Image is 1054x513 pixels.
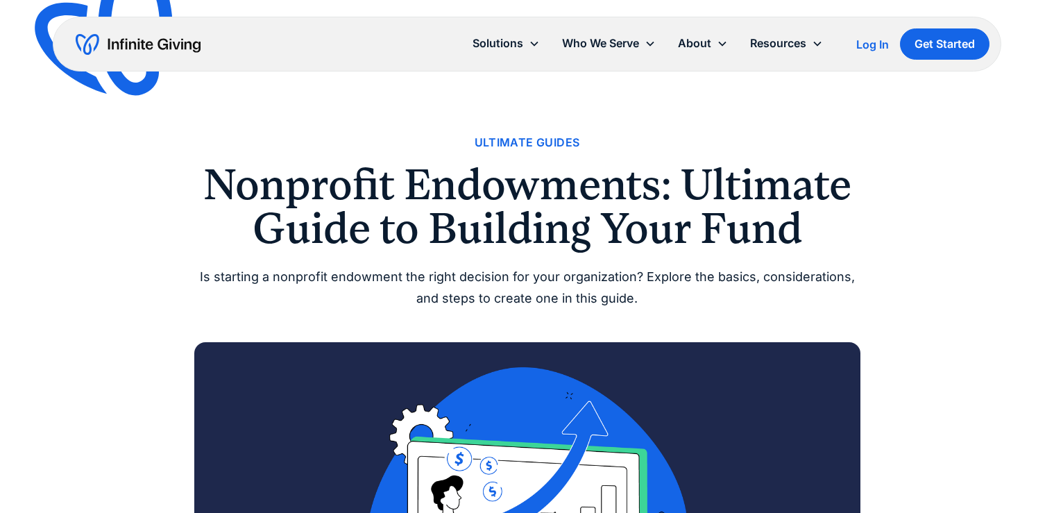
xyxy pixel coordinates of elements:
[856,39,889,50] div: Log In
[750,34,806,53] div: Resources
[856,36,889,53] a: Log In
[194,267,860,309] div: Is starting a nonprofit endowment the right decision for your organization? Explore the basics, c...
[562,34,639,53] div: Who We Serve
[76,33,201,56] a: home
[678,34,711,53] div: About
[739,28,834,58] div: Resources
[475,133,580,152] a: Ultimate Guides
[194,163,860,250] h1: Nonprofit Endowments: Ultimate Guide to Building Your Fund
[900,28,989,60] a: Get Started
[461,28,551,58] div: Solutions
[551,28,667,58] div: Who We Serve
[667,28,739,58] div: About
[473,34,523,53] div: Solutions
